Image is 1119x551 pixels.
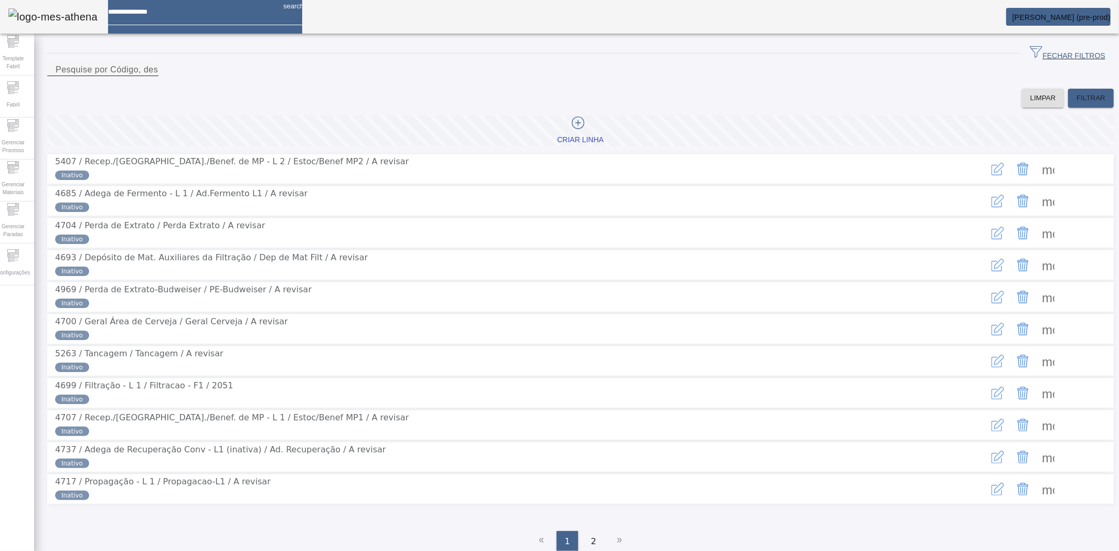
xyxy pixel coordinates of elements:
span: Inativo [61,491,83,500]
span: Fabril [3,98,23,112]
button: Criar linha [47,115,1114,146]
span: 4685 / Adega de Fermento - L 1 / Ad.Fermento L1 / A revisar [55,188,307,198]
span: Inativo [61,299,83,308]
span: 4737 / Adega de Recuperação Conv - L1 (inativa) / Ad. Recuperação / A revisar [55,444,386,454]
span: 4717 / Propagação - L 1 / Propagacao-L1 / A revisar [55,476,271,486]
button: Delete [1010,316,1036,342]
span: 4704 / Perda de Extrato / Perda Extrato / A revisar [55,220,265,230]
button: Delete [1010,284,1036,310]
button: Mais [1036,412,1061,438]
button: FECHAR FILTROS [1021,44,1114,63]
button: Delete [1010,348,1036,374]
button: Mais [1036,444,1061,470]
span: Inativo [61,267,83,276]
button: Mais [1036,188,1061,214]
span: 5407 / Recep./[GEOGRAPHIC_DATA]./Benef. de MP - L 2 / Estoc/Benef MP2 / A revisar [55,156,409,166]
button: Mais [1036,220,1061,246]
span: Inativo [61,331,83,340]
span: Inativo [61,203,83,212]
span: Inativo [61,363,83,372]
button: Mais [1036,252,1061,278]
span: Inativo [61,427,83,436]
button: Mais [1036,156,1061,182]
button: Delete [1010,444,1036,470]
span: LIMPAR [1030,93,1056,103]
button: Mais [1036,316,1061,342]
button: Delete [1010,252,1036,278]
span: Inativo [61,459,83,468]
button: Delete [1010,188,1036,214]
button: Delete [1010,476,1036,502]
span: [PERSON_NAME] (pre-prod) [1013,13,1111,22]
span: FILTRAR [1077,93,1105,103]
span: Inativo [61,171,83,180]
button: FILTRAR [1068,89,1114,108]
button: Delete [1010,412,1036,438]
span: 4699 / Filtração - L 1 / Filtracao - F1 / 2051 [55,380,233,390]
span: 4693 / Depósito de Mat. Auxiliares da Filtração / Dep de Mat Filt / A revisar [55,252,368,262]
span: 4700 / Geral Área de Cerveja / Geral Cerveja / A revisar [55,316,288,326]
span: 4969 / Perda de Extrato-Budweiser / PE-Budweiser / A revisar [55,284,312,294]
button: Mais [1036,380,1061,406]
button: LIMPAR [1022,89,1064,108]
button: Mais [1036,476,1061,502]
button: Mais [1036,348,1061,374]
img: logo-mes-athena [8,8,98,25]
span: 2 [591,535,596,548]
button: Delete [1010,220,1036,246]
span: 4707 / Recep./[GEOGRAPHIC_DATA]./Benef. de MP - L 1 / Estoc/Benef MP1 / A revisar [55,412,409,422]
span: Inativo [61,395,83,404]
span: 5263 / Tancagem / Tancagem / A revisar [55,348,223,358]
button: Mais [1036,284,1061,310]
span: Inativo [61,235,83,244]
mat-label: Pesquise por Código, descrição, descrição abreviada ou descrição SAP [56,65,341,74]
button: Delete [1010,380,1036,406]
span: FECHAR FILTROS [1030,46,1105,61]
button: Delete [1010,156,1036,182]
div: Criar linha [557,135,604,145]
